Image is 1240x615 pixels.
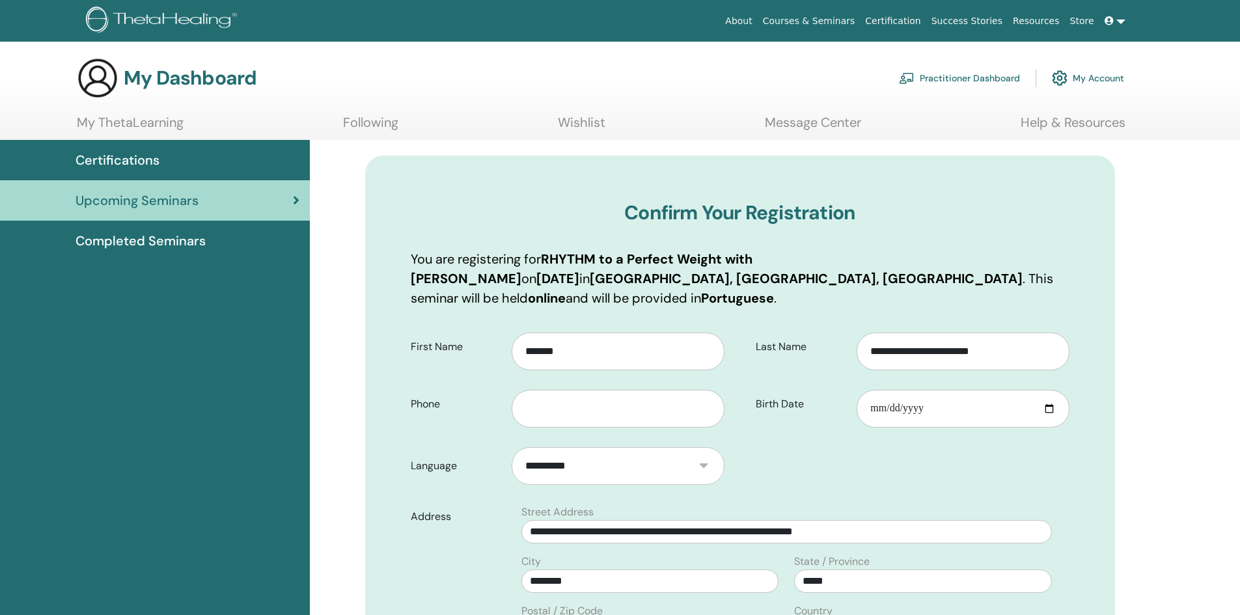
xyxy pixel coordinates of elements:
[1052,67,1068,89] img: cog.svg
[1065,9,1099,33] a: Store
[521,554,541,569] label: City
[758,9,861,33] a: Courses & Seminars
[720,9,757,33] a: About
[590,270,1023,287] b: [GEOGRAPHIC_DATA], [GEOGRAPHIC_DATA], [GEOGRAPHIC_DATA]
[528,290,566,307] b: online
[124,66,256,90] h3: My Dashboard
[411,201,1069,225] h3: Confirm Your Registration
[899,72,915,84] img: chalkboard-teacher.svg
[746,392,857,417] label: Birth Date
[401,392,512,417] label: Phone
[401,504,514,529] label: Address
[76,231,206,251] span: Completed Seminars
[860,9,926,33] a: Certification
[558,115,605,140] a: Wishlist
[411,251,752,287] b: RHYTHM to a Perfect Weight with [PERSON_NAME]
[343,115,398,140] a: Following
[401,335,512,359] label: First Name
[926,9,1008,33] a: Success Stories
[899,64,1020,92] a: Practitioner Dashboard
[536,270,579,287] b: [DATE]
[77,57,118,99] img: generic-user-icon.jpg
[746,335,857,359] label: Last Name
[1008,9,1065,33] a: Resources
[76,191,199,210] span: Upcoming Seminars
[1052,64,1124,92] a: My Account
[77,115,184,140] a: My ThetaLearning
[1021,115,1125,140] a: Help & Resources
[765,115,861,140] a: Message Center
[701,290,774,307] b: Portuguese
[86,7,241,36] img: logo.png
[401,454,512,478] label: Language
[794,554,870,569] label: State / Province
[521,504,594,520] label: Street Address
[76,150,159,170] span: Certifications
[411,249,1069,308] p: You are registering for on in . This seminar will be held and will be provided in .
